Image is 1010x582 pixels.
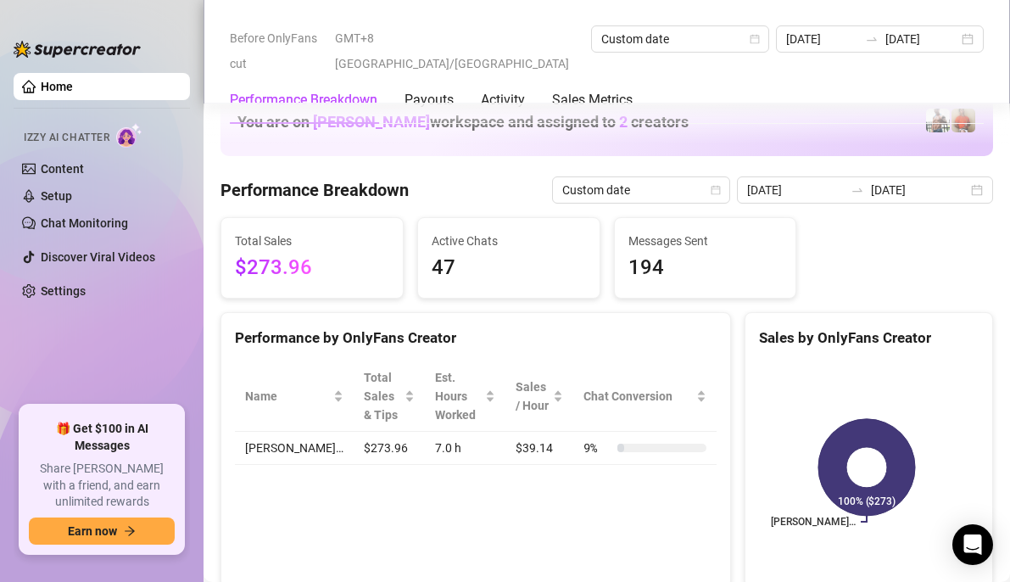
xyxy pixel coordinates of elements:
[41,250,155,264] a: Discover Viral Videos
[41,284,86,298] a: Settings
[759,327,979,350] div: Sales by OnlyFans Creator
[29,421,175,454] span: 🎁 Get $100 in AI Messages
[235,432,354,465] td: [PERSON_NAME]…
[41,189,72,203] a: Setup
[364,368,401,424] span: Total Sales & Tips
[865,32,879,46] span: to
[68,524,117,538] span: Earn now
[41,80,73,93] a: Home
[405,90,454,110] div: Payouts
[235,361,354,432] th: Name
[583,439,611,457] span: 9 %
[771,516,856,528] text: [PERSON_NAME]…
[354,432,425,465] td: $273.96
[230,25,325,76] span: Before OnlyFans cut
[865,32,879,46] span: swap-right
[573,361,717,432] th: Chat Conversion
[711,185,721,195] span: calendar
[235,327,717,350] div: Performance by OnlyFans Creator
[432,252,586,284] span: 47
[41,216,128,230] a: Chat Monitoring
[29,518,175,545] button: Earn nowarrow-right
[871,181,968,199] input: End date
[435,368,482,424] div: Est. Hours Worked
[425,432,505,465] td: 7.0 h
[230,90,377,110] div: Performance Breakdown
[750,34,760,44] span: calendar
[235,232,389,250] span: Total Sales
[851,183,864,197] span: to
[885,30,958,48] input: End date
[235,252,389,284] span: $273.96
[628,252,783,284] span: 194
[552,90,633,110] div: Sales Metrics
[14,41,141,58] img: logo-BBDzfeDw.svg
[354,361,425,432] th: Total Sales & Tips
[628,232,783,250] span: Messages Sent
[601,26,759,52] span: Custom date
[24,130,109,146] span: Izzy AI Chatter
[29,461,175,511] span: Share [PERSON_NAME] with a friend, and earn unlimited rewards
[41,162,84,176] a: Content
[432,232,586,250] span: Active Chats
[116,123,142,148] img: AI Chatter
[335,25,581,76] span: GMT+8 [GEOGRAPHIC_DATA]/[GEOGRAPHIC_DATA]
[786,30,859,48] input: Start date
[245,387,330,406] span: Name
[481,90,525,110] div: Activity
[747,181,844,199] input: Start date
[851,183,864,197] span: swap-right
[516,378,550,415] span: Sales / Hour
[505,432,573,465] td: $39.14
[124,525,136,537] span: arrow-right
[562,177,720,203] span: Custom date
[220,178,409,202] h4: Performance Breakdown
[952,524,993,565] div: Open Intercom Messenger
[583,387,693,406] span: Chat Conversion
[505,361,573,432] th: Sales / Hour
